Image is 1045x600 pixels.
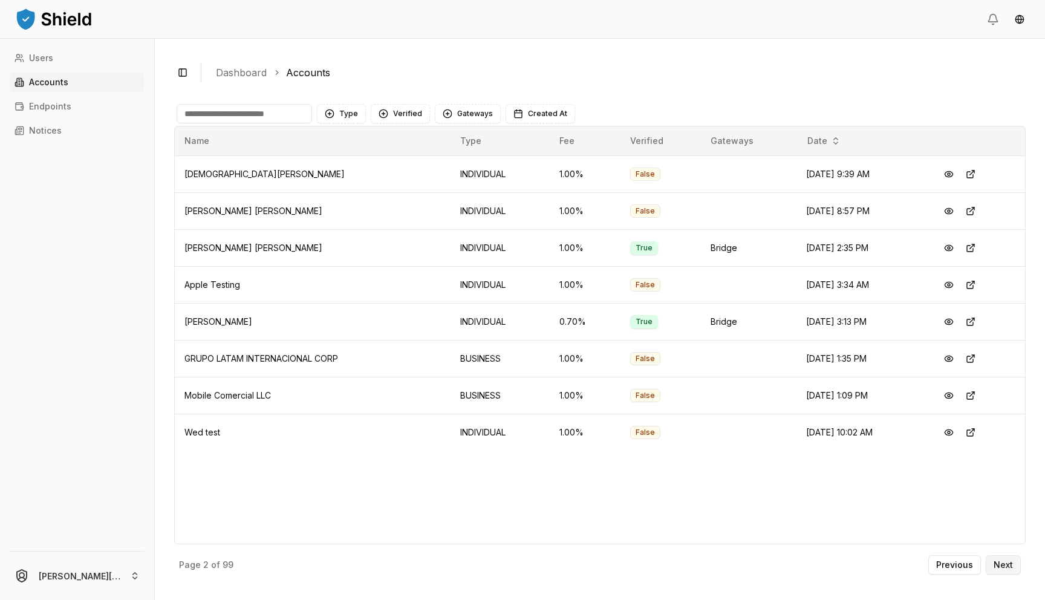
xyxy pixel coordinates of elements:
p: Accounts [29,78,68,86]
span: 0.70 % [559,316,586,327]
td: INDIVIDUAL [451,155,550,192]
span: 1.00 % [559,390,584,400]
span: [PERSON_NAME] [PERSON_NAME] [184,243,322,253]
span: [DATE] 3:34 AM [806,279,869,290]
span: 1.00 % [559,353,584,364]
th: Name [175,126,451,155]
span: [PERSON_NAME] [PERSON_NAME] [184,206,322,216]
span: Mobile Comercial LLC [184,390,271,400]
button: Previous [928,555,981,575]
a: Notices [10,121,145,140]
button: Created At [506,104,575,123]
p: 99 [223,561,233,569]
span: [DATE] 9:39 AM [806,169,870,179]
img: ShieldPay Logo [15,7,93,31]
button: Date [802,131,845,151]
span: [DATE] 1:09 PM [806,390,868,400]
p: Previous [936,561,973,569]
span: [PERSON_NAME] [184,316,252,327]
td: INDIVIDUAL [451,414,550,451]
p: Page [179,561,201,569]
a: Endpoints [10,97,145,116]
p: 2 [203,561,209,569]
span: Wed test [184,427,220,437]
span: 1.00 % [559,206,584,216]
span: Apple Testing [184,279,240,290]
span: 1.00 % [559,243,584,253]
p: Users [29,54,53,62]
button: Type [317,104,366,123]
span: [DATE] 10:02 AM [806,427,873,437]
p: [PERSON_NAME][EMAIL_ADDRESS][DOMAIN_NAME] [39,570,120,582]
td: INDIVIDUAL [451,266,550,303]
span: 1.00 % [559,279,584,290]
span: Bridge [711,316,737,327]
span: [DATE] 8:57 PM [806,206,870,216]
span: [DEMOGRAPHIC_DATA][PERSON_NAME] [184,169,345,179]
td: BUSINESS [451,340,550,377]
a: Dashboard [216,65,267,80]
th: Type [451,126,550,155]
p: Notices [29,126,62,135]
nav: breadcrumb [216,65,1016,80]
span: GRUPO LATAM INTERNACIONAL CORP [184,353,338,364]
td: INDIVIDUAL [451,192,550,229]
span: [DATE] 3:13 PM [806,316,867,327]
button: Verified [371,104,430,123]
p: of [211,561,220,569]
span: Created At [528,109,567,119]
span: [DATE] 2:35 PM [806,243,868,253]
a: Accounts [10,73,145,92]
button: Next [986,555,1021,575]
td: BUSINESS [451,377,550,414]
td: INDIVIDUAL [451,229,550,266]
span: 1.00 % [559,427,584,437]
button: [PERSON_NAME][EMAIL_ADDRESS][DOMAIN_NAME] [5,556,149,595]
p: Endpoints [29,102,71,111]
th: Verified [620,126,702,155]
span: [DATE] 1:35 PM [806,353,867,364]
span: 1.00 % [559,169,584,179]
a: Users [10,48,145,68]
td: INDIVIDUAL [451,303,550,340]
span: Bridge [711,243,737,253]
button: Gateways [435,104,501,123]
th: Gateways [701,126,796,155]
th: Fee [550,126,620,155]
a: Accounts [286,65,330,80]
p: Next [994,561,1013,569]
